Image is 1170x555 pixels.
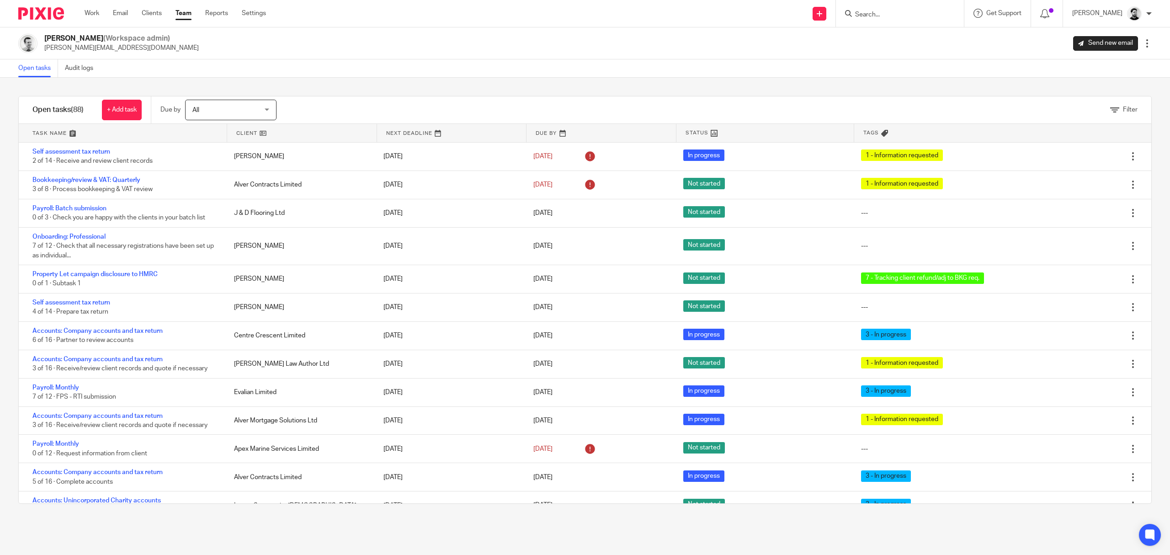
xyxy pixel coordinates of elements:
[32,158,153,165] span: 2 of 14 · Receive and review client records
[102,100,142,120] a: + Add task
[861,499,911,510] span: 3 - In progress
[32,234,106,240] a: Onboarding: Professional
[374,270,524,288] div: [DATE]
[225,383,375,401] div: Evalian Limited
[32,422,207,428] span: 3 of 16 · Receive/review client records and quote if necessary
[18,34,37,53] img: Andy_2025.jpg
[44,43,199,53] p: [PERSON_NAME][EMAIL_ADDRESS][DOMAIN_NAME]
[533,502,553,509] span: [DATE]
[225,411,375,430] div: Alver Mortgage Solutions Ltd
[861,303,868,312] div: ---
[683,357,725,368] span: Not started
[32,469,163,475] a: Accounts: Company accounts and tax return
[683,239,725,251] span: Not started
[374,468,524,486] div: [DATE]
[32,177,140,183] a: Bookkeeping/review & VAT: Quarterly
[1123,107,1138,113] span: Filter
[160,105,181,114] p: Due by
[374,440,524,458] div: [DATE]
[113,9,128,18] a: Email
[32,337,133,344] span: 6 of 16 · Partner to review accounts
[374,204,524,222] div: [DATE]
[861,444,868,454] div: ---
[1072,9,1122,18] p: [PERSON_NAME]
[374,237,524,255] div: [DATE]
[32,309,108,315] span: 4 of 14 · Prepare tax return
[683,178,725,189] span: Not started
[683,442,725,454] span: Not started
[242,9,266,18] a: Settings
[225,204,375,222] div: J & D Flooring Ltd
[205,9,228,18] a: Reports
[861,178,943,189] span: 1 - Information requested
[225,496,375,515] div: Logos Community [DEMOGRAPHIC_DATA]
[533,243,553,249] span: [DATE]
[533,332,553,339] span: [DATE]
[683,149,724,161] span: In progress
[225,147,375,165] div: [PERSON_NAME]
[374,298,524,316] div: [DATE]
[686,129,708,137] span: Status
[861,272,984,284] span: 7 - Tracking client refund/adj to BKG req.
[225,270,375,288] div: [PERSON_NAME]
[374,411,524,430] div: [DATE]
[32,328,163,334] a: Accounts: Company accounts and tax return
[225,237,375,255] div: [PERSON_NAME]
[861,470,911,482] span: 3 - In progress
[225,355,375,373] div: [PERSON_NAME] Law Author Ltd
[374,326,524,345] div: [DATE]
[533,417,553,424] span: [DATE]
[683,499,725,510] span: Not started
[533,210,553,216] span: [DATE]
[683,329,724,340] span: In progress
[32,441,79,447] a: Payroll: Monthly
[374,176,524,194] div: [DATE]
[32,271,158,277] a: Property Let campaign disclosure to HMRC
[32,149,110,155] a: Self assessment tax return
[683,300,725,312] span: Not started
[32,205,106,212] a: Payroll: Batch submission
[861,357,943,368] span: 1 - Information requested
[32,394,116,400] span: 7 of 12 · FPS - RTI submission
[861,149,943,161] span: 1 - Information requested
[1127,6,1142,21] img: Cam_2025.jpg
[32,356,163,363] a: Accounts: Company accounts and tax return
[32,450,147,457] span: 0 of 12 · Request information from client
[854,11,936,19] input: Search
[85,9,99,18] a: Work
[863,129,879,137] span: Tags
[32,214,205,221] span: 0 of 3 · Check you are happy with the clients in your batch list
[683,414,724,425] span: In progress
[374,383,524,401] div: [DATE]
[32,281,81,287] span: 0 of 1 · Subtask 1
[374,147,524,165] div: [DATE]
[861,414,943,425] span: 1 - Information requested
[683,470,724,482] span: In progress
[18,59,58,77] a: Open tasks
[861,385,911,397] span: 3 - In progress
[374,496,524,515] div: [DATE]
[192,107,199,113] span: All
[225,468,375,486] div: Alver Contracts Limited
[32,413,163,419] a: Accounts: Company accounts and tax return
[683,272,725,284] span: Not started
[32,479,113,485] span: 5 of 16 · Complete accounts
[65,59,100,77] a: Audit logs
[32,105,84,115] h1: Open tasks
[986,10,1021,16] span: Get Support
[861,241,868,251] div: ---
[683,206,725,218] span: Not started
[225,298,375,316] div: [PERSON_NAME]
[533,153,553,160] span: [DATE]
[861,208,868,218] div: ---
[683,385,724,397] span: In progress
[533,304,553,310] span: [DATE]
[225,440,375,458] div: Apex Marine Services Limited
[533,446,553,452] span: [DATE]
[225,326,375,345] div: Centre Crescent Limited
[142,9,162,18] a: Clients
[1073,36,1138,51] a: Send new email
[32,299,110,306] a: Self assessment tax return
[32,243,214,259] span: 7 of 12 · Check that all necessary registrations have been set up as individual...
[374,355,524,373] div: [DATE]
